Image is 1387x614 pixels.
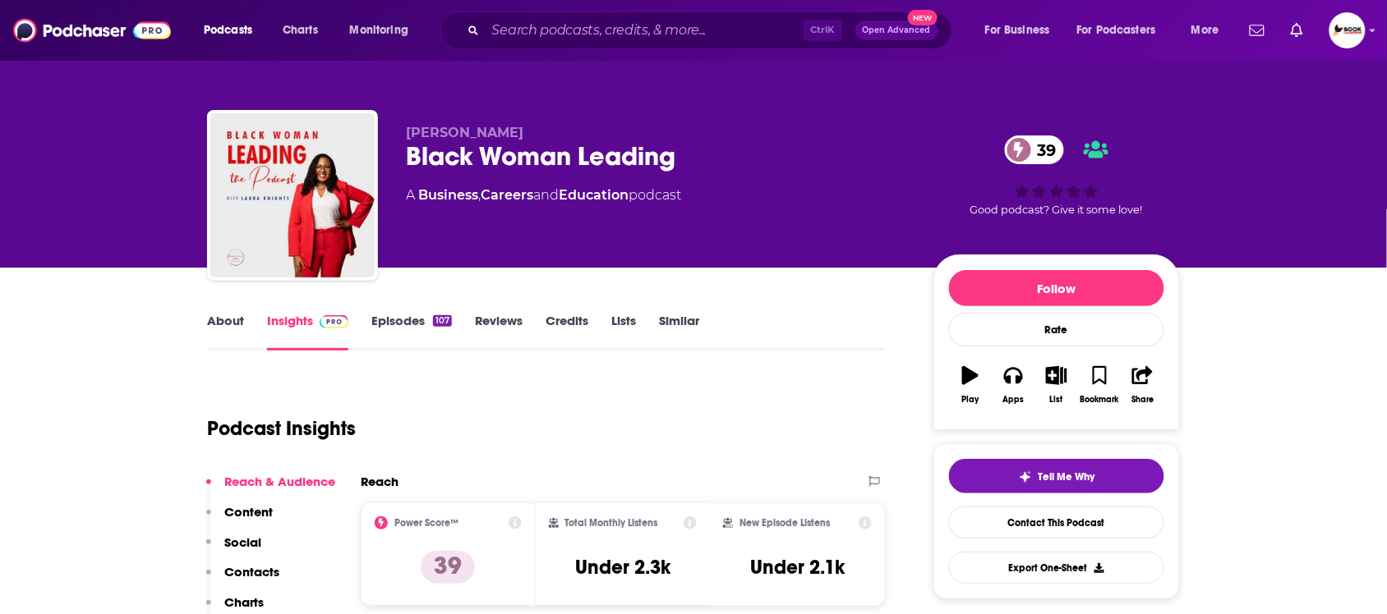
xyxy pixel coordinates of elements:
[339,17,430,44] button: open menu
[750,555,845,580] h3: Under 2.1k
[1284,16,1310,44] a: Show notifications dropdown
[206,534,261,565] button: Social
[1180,17,1240,44] button: open menu
[533,187,559,203] span: and
[985,19,1050,42] span: For Business
[1005,135,1065,164] a: 39
[371,313,452,351] a: Episodes107
[740,517,830,529] h2: New Episode Listens
[804,20,842,41] span: Ctrl K
[481,187,533,203] a: Careers
[949,355,992,415] button: Play
[659,313,699,351] a: Similar
[1329,12,1366,48] span: Logged in as BookLaunchers
[949,552,1164,584] button: Export One-Sheet
[224,594,264,610] p: Charts
[210,113,375,277] img: Black Woman Leading
[1077,19,1156,42] span: For Podcasters
[421,551,475,584] p: 39
[1039,470,1095,483] span: Tell Me Why
[546,313,588,351] a: Credits
[204,19,252,42] span: Podcasts
[361,474,399,489] h2: Reach
[1243,16,1271,44] a: Show notifications dropdown
[1050,395,1063,405] div: List
[475,313,523,351] a: Reviews
[949,459,1164,493] button: tell me why sparkleTell Me Why
[970,204,1143,216] span: Good podcast? Give it some love!
[486,17,804,44] input: Search podcasts, credits, & more...
[267,313,348,351] a: InsightsPodchaser Pro
[1329,12,1366,48] button: Show profile menu
[394,517,458,529] h2: Power Score™
[933,125,1180,227] div: 39Good podcast? Give it some love!
[224,504,273,520] p: Content
[406,125,523,140] span: [PERSON_NAME]
[206,504,273,534] button: Content
[418,187,478,203] a: Business
[433,315,452,327] div: 107
[283,19,318,42] span: Charts
[1122,355,1164,415] button: Share
[1019,470,1032,483] img: tell me why sparkle
[224,534,261,550] p: Social
[611,313,636,351] a: Lists
[908,10,938,25] span: New
[1329,12,1366,48] img: User Profile
[206,564,279,594] button: Contacts
[949,506,1164,538] a: Contact This Podcast
[224,474,335,489] p: Reach & Audience
[575,555,670,580] h3: Under 2.3k
[1131,395,1154,405] div: Share
[1078,355,1121,415] button: Bookmark
[478,187,481,203] span: ,
[974,17,1071,44] button: open menu
[565,517,658,529] h2: Total Monthly Listens
[13,15,171,46] img: Podchaser - Follow, Share and Rate Podcasts
[863,26,931,34] span: Open Advanced
[1191,19,1219,42] span: More
[350,19,408,42] span: Monitoring
[1035,355,1078,415] button: List
[1081,395,1119,405] div: Bookmark
[559,187,629,203] a: Education
[1067,17,1180,44] button: open menu
[949,270,1164,306] button: Follow
[949,313,1164,346] div: Rate
[962,395,979,405] div: Play
[192,17,274,44] button: open menu
[207,313,244,351] a: About
[206,474,335,504] button: Reach & Audience
[456,11,968,49] div: Search podcasts, credits, & more...
[320,315,348,328] img: Podchaser Pro
[224,564,279,580] p: Contacts
[992,355,1034,415] button: Apps
[1003,395,1025,405] div: Apps
[855,21,938,40] button: Open AdvancedNew
[272,17,328,44] a: Charts
[1021,135,1065,164] span: 39
[406,186,681,205] div: A podcast
[207,416,356,441] h1: Podcast Insights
